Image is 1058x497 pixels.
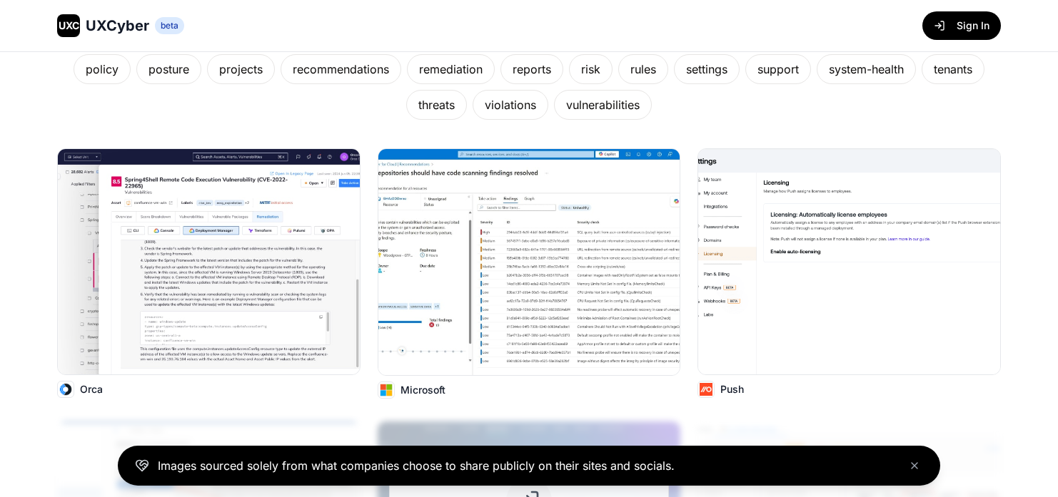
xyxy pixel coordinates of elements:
div: violations [473,90,548,120]
p: Push [720,382,744,396]
div: threats [406,90,467,120]
img: Image from Orca [58,149,360,374]
img: Push logo [698,381,714,397]
div: vulnerabilities [554,90,652,120]
div: system-health [817,54,916,84]
div: policy [74,54,131,84]
img: Image from Push [698,149,1000,374]
img: Image from Microsoft [378,149,680,375]
p: Images sourced solely from what companies choose to share publicly on their sites and socials. [158,457,675,474]
button: Sign In [922,11,1001,40]
div: posture [136,54,201,84]
img: Orca logo [58,381,74,397]
div: tenants [922,54,984,84]
span: beta [155,17,184,34]
div: settings [674,54,740,84]
div: recommendations [281,54,401,84]
div: reports [500,54,563,84]
div: support [745,54,811,84]
p: Microsoft [400,383,445,397]
div: projects [207,54,275,84]
button: Close banner [906,457,923,474]
a: UXCUXCyberbeta [57,14,184,37]
img: Microsoft logo [378,382,394,398]
p: Orca [80,382,103,396]
span: UXC [59,19,79,33]
div: rules [618,54,668,84]
div: risk [569,54,613,84]
div: remediation [407,54,495,84]
span: UXCyber [86,16,149,36]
